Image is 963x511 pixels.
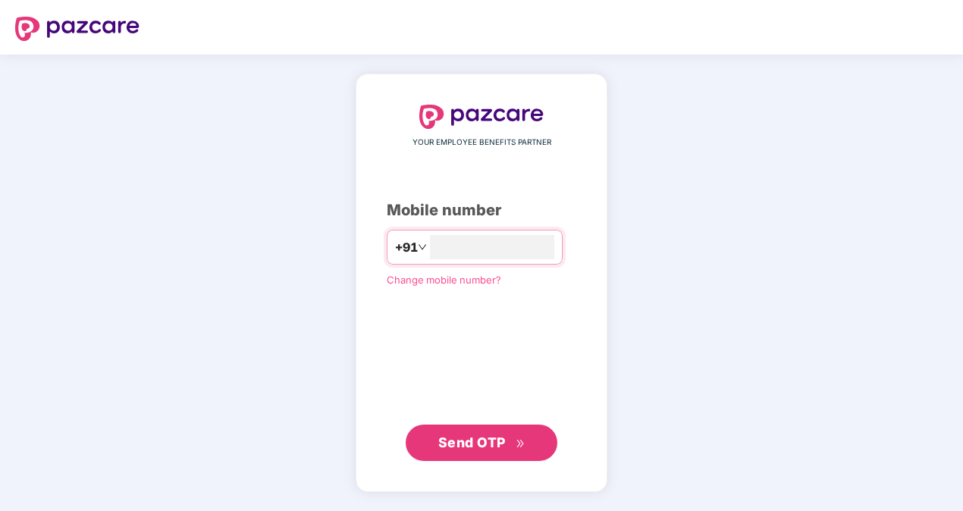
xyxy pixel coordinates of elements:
[15,17,140,41] img: logo
[387,274,501,286] a: Change mobile number?
[412,136,551,149] span: YOUR EMPLOYEE BENEFITS PARTNER
[418,243,427,252] span: down
[516,439,525,449] span: double-right
[406,425,557,461] button: Send OTPdouble-right
[395,238,418,257] span: +91
[438,434,506,450] span: Send OTP
[419,105,544,129] img: logo
[387,199,576,222] div: Mobile number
